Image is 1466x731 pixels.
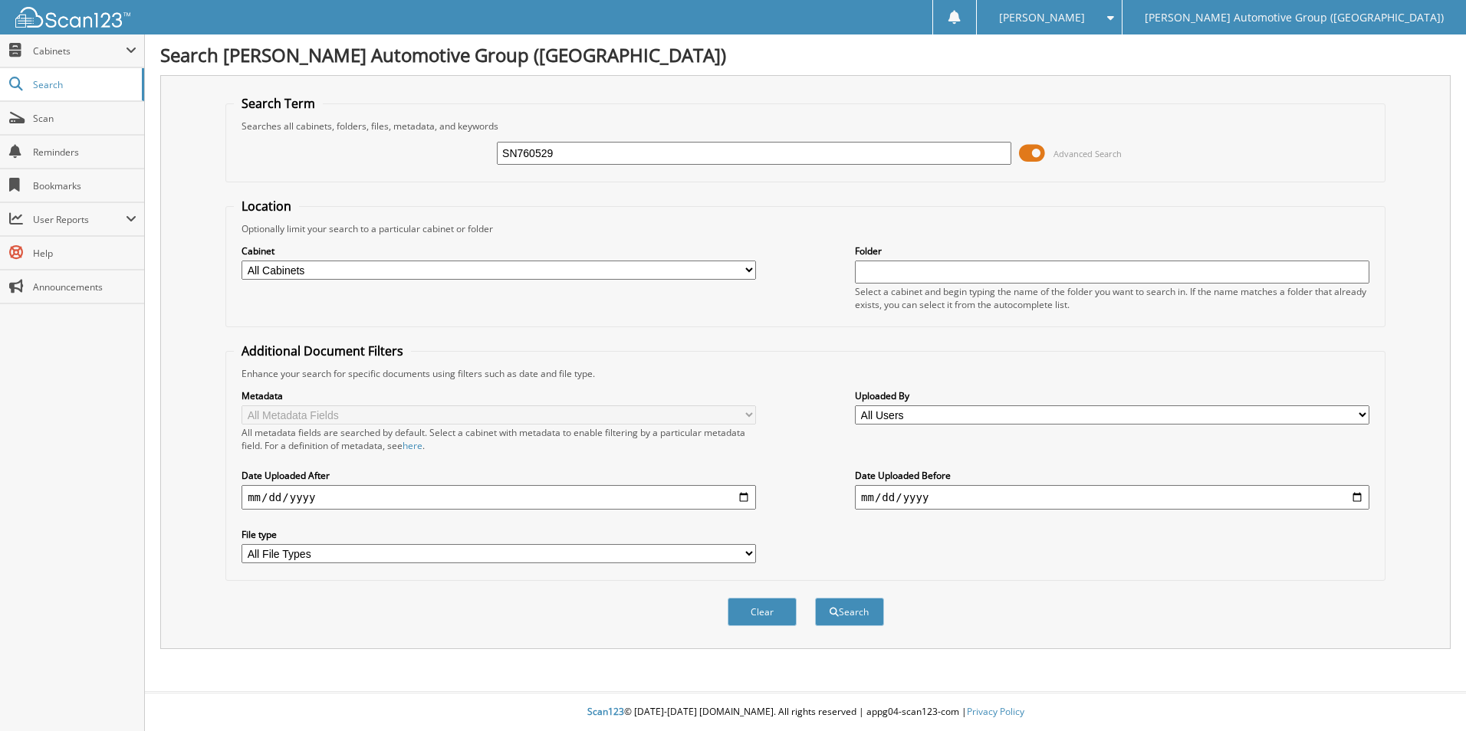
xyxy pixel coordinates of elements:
[234,367,1377,380] div: Enhance your search for specific documents using filters such as date and file type.
[967,705,1024,718] a: Privacy Policy
[33,78,134,91] span: Search
[234,343,411,359] legend: Additional Document Filters
[33,213,126,226] span: User Reports
[855,244,1369,257] label: Folder
[855,389,1369,402] label: Uploaded By
[1389,657,1466,731] iframe: Chat Widget
[242,469,756,482] label: Date Uploaded After
[234,95,323,112] legend: Search Term
[234,120,1377,133] div: Searches all cabinets, folders, files, metadata, and keywords
[242,389,756,402] label: Metadata
[728,598,797,626] button: Clear
[999,13,1085,22] span: [PERSON_NAME]
[815,598,884,626] button: Search
[160,42,1451,67] h1: Search [PERSON_NAME] Automotive Group ([GEOGRAPHIC_DATA])
[242,485,756,510] input: start
[33,280,136,293] span: Announcements
[1145,13,1444,22] span: [PERSON_NAME] Automotive Group ([GEOGRAPHIC_DATA])
[1053,148,1122,159] span: Advanced Search
[33,112,136,125] span: Scan
[33,247,136,260] span: Help
[234,222,1377,235] div: Optionally limit your search to a particular cabinet or folder
[33,146,136,159] span: Reminders
[403,439,422,452] a: here
[33,179,136,192] span: Bookmarks
[145,693,1466,731] div: © [DATE]-[DATE] [DOMAIN_NAME]. All rights reserved | appg04-scan123-com |
[855,285,1369,311] div: Select a cabinet and begin typing the name of the folder you want to search in. If the name match...
[855,485,1369,510] input: end
[242,528,756,541] label: File type
[15,7,130,28] img: scan123-logo-white.svg
[33,44,126,57] span: Cabinets
[587,705,624,718] span: Scan123
[242,244,756,257] label: Cabinet
[242,426,756,452] div: All metadata fields are searched by default. Select a cabinet with metadata to enable filtering b...
[855,469,1369,482] label: Date Uploaded Before
[234,198,299,215] legend: Location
